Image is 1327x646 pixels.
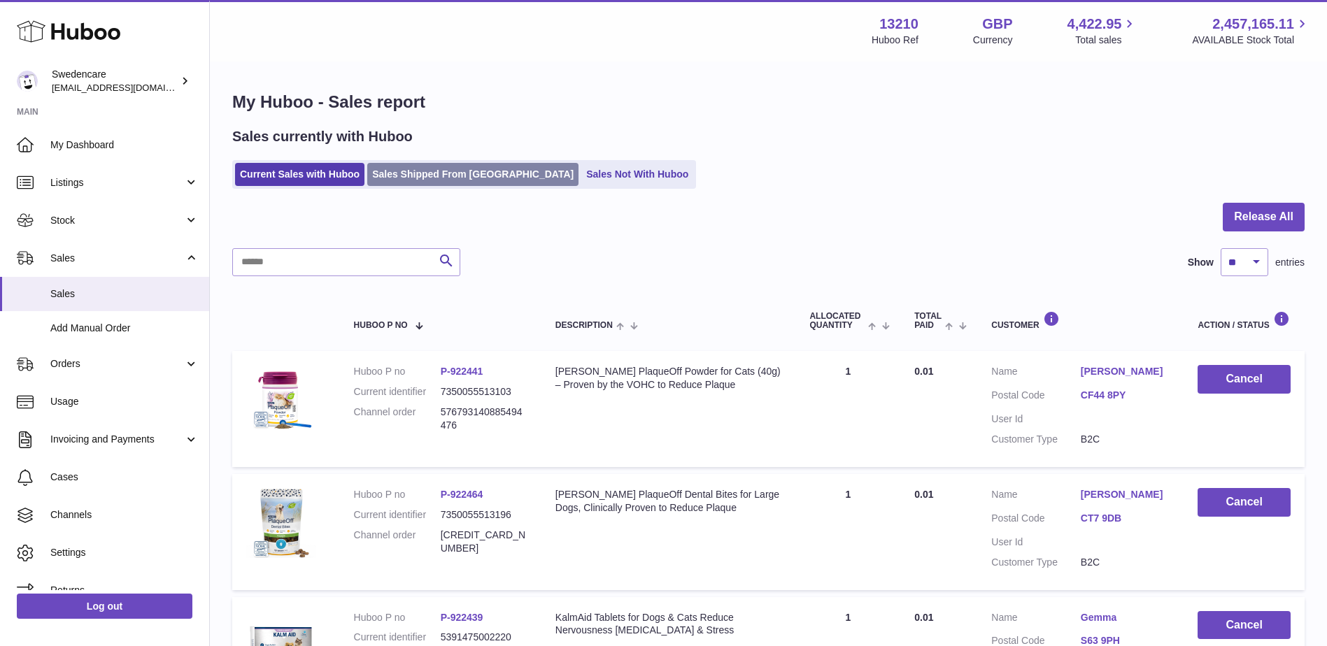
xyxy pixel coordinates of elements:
span: Orders [50,357,184,371]
a: 2,457,165.11 AVAILABLE Stock Total [1192,15,1310,47]
span: [EMAIL_ADDRESS][DOMAIN_NAME] [52,82,206,93]
span: My Dashboard [50,138,199,152]
dt: Channel order [354,529,441,555]
dd: 5391475002220 [441,631,527,644]
h2: Sales currently with Huboo [232,127,413,146]
button: Release All [1223,203,1305,231]
button: Cancel [1198,611,1291,640]
dt: Channel order [354,405,441,432]
dd: [CREDIT_CARD_NUMBER] [441,529,527,555]
strong: 13210 [879,15,918,34]
div: KalmAid Tablets for Dogs & Cats Reduce Nervousness [MEDICAL_DATA] & Stress [555,611,782,638]
button: Cancel [1198,365,1291,394]
strong: GBP [982,15,1012,34]
a: [PERSON_NAME] [1081,488,1170,501]
span: Returns [50,584,199,597]
a: CF44 8PY [1081,389,1170,402]
dt: Name [991,611,1081,628]
span: 0.01 [914,489,933,500]
span: 0.01 [914,612,933,623]
dt: Current identifier [354,631,441,644]
h1: My Huboo - Sales report [232,91,1305,113]
a: Sales Not With Huboo [581,163,693,186]
button: Cancel [1198,488,1291,517]
span: ALLOCATED Quantity [809,312,864,330]
dd: 7350055513196 [441,508,527,522]
dd: B2C [1081,433,1170,446]
dd: 576793140885494476 [441,405,527,432]
dt: Name [991,488,1081,505]
span: Sales [50,252,184,265]
td: 1 [795,351,900,467]
a: [PERSON_NAME] [1081,365,1170,378]
a: P-922464 [441,489,483,500]
div: Customer [991,311,1170,330]
span: entries [1275,256,1305,269]
div: [PERSON_NAME] PlaqueOff Powder for Cats (40g) – Proven by the VOHC to Reduce Plaque [555,365,782,392]
span: Cases [50,471,199,484]
a: Gemma [1081,611,1170,624]
span: Channels [50,508,199,522]
td: 1 [795,474,900,590]
dt: Huboo P no [354,488,441,501]
span: Usage [50,395,199,408]
a: CT7 9DB [1081,512,1170,525]
span: Total sales [1075,34,1137,47]
div: [PERSON_NAME] PlaqueOff Dental Bites for Large Dogs, Clinically Proven to Reduce Plaque [555,488,782,515]
dt: Huboo P no [354,611,441,624]
span: Stock [50,214,184,227]
dt: User Id [991,536,1081,549]
span: Total paid [914,312,942,330]
a: Sales Shipped From [GEOGRAPHIC_DATA] [367,163,579,186]
dt: Huboo P no [354,365,441,378]
dd: 7350055513103 [441,385,527,399]
span: Settings [50,546,199,559]
img: $_57.JPG [246,488,316,558]
dd: B2C [1081,556,1170,569]
span: 2,457,165.11 [1212,15,1294,34]
div: Currency [973,34,1013,47]
div: Action / Status [1198,311,1291,330]
a: Current Sales with Huboo [235,163,364,186]
div: Swedencare [52,68,178,94]
img: $_57.PNG [246,365,316,435]
span: Invoicing and Payments [50,433,184,446]
a: P-922441 [441,366,483,377]
dt: Customer Type [991,433,1081,446]
span: AVAILABLE Stock Total [1192,34,1310,47]
label: Show [1188,256,1214,269]
dt: User Id [991,412,1081,426]
a: P-922439 [441,612,483,623]
span: 0.01 [914,366,933,377]
span: Description [555,321,613,330]
dt: Postal Code [991,512,1081,529]
span: Add Manual Order [50,322,199,335]
dt: Customer Type [991,556,1081,569]
dt: Current identifier [354,508,441,522]
span: Sales [50,287,199,301]
img: gemma.horsfield@swedencare.co.uk [17,71,38,92]
dt: Name [991,365,1081,382]
span: Huboo P no [354,321,408,330]
span: 4,422.95 [1067,15,1122,34]
span: Listings [50,176,184,189]
a: 4,422.95 Total sales [1067,15,1138,47]
div: Huboo Ref [872,34,918,47]
dt: Current identifier [354,385,441,399]
dt: Postal Code [991,389,1081,405]
a: Log out [17,594,192,619]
